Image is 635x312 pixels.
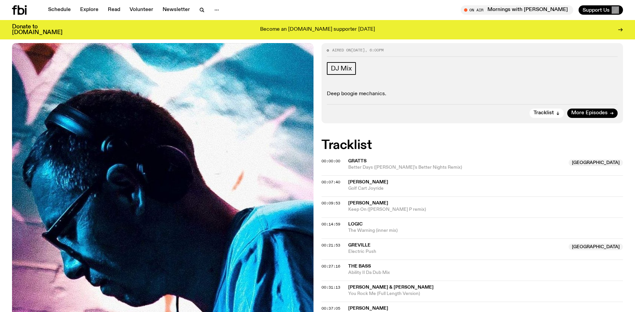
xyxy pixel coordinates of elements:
p: Become an [DOMAIN_NAME] supporter [DATE] [260,27,375,33]
a: Newsletter [159,5,194,15]
span: Ability II Da Dub Mix [348,270,623,276]
button: 00:14:59 [322,222,340,226]
span: 00:27:16 [322,264,340,269]
span: Keep On ([PERSON_NAME] P remix) [348,206,623,213]
span: Logic [348,222,363,226]
span: [DATE] [351,47,365,53]
span: The Warning (inner mix) [348,227,623,234]
button: Tracklist [530,109,564,118]
span: You Rock Me (Full Length Version) [348,291,623,297]
span: More Episodes [571,111,608,116]
button: 00:37:05 [322,307,340,310]
span: 00:37:05 [322,306,340,311]
span: , 6:00pm [365,47,384,53]
span: 00:14:59 [322,221,340,227]
span: [GEOGRAPHIC_DATA] [569,244,623,250]
span: 00:31:13 [322,285,340,290]
p: Deep boogie mechanics. [327,91,618,97]
button: Support Us [579,5,623,15]
a: More Episodes [567,109,618,118]
span: Support Us [583,7,610,13]
span: Aired on [332,47,351,53]
span: [GEOGRAPHIC_DATA] [569,159,623,166]
button: 00:21:53 [322,244,340,247]
span: Greville [348,243,371,248]
a: Explore [76,5,102,15]
h3: Donate to [DOMAIN_NAME] [12,24,62,35]
button: 00:07:40 [322,180,340,184]
span: Gratts [348,159,367,163]
span: 00:21:53 [322,243,340,248]
button: 00:00:00 [322,159,340,163]
a: Volunteer [126,5,157,15]
a: DJ Mix [327,62,356,75]
button: 00:31:13 [322,286,340,289]
button: 00:27:16 [322,265,340,268]
span: 00:00:00 [322,158,340,164]
span: [PERSON_NAME] [348,201,388,205]
a: Read [104,5,124,15]
span: [PERSON_NAME] [348,306,388,311]
a: Schedule [44,5,75,15]
span: The Bass [348,264,371,269]
span: DJ Mix [331,65,352,72]
span: [PERSON_NAME] [348,180,388,184]
span: [PERSON_NAME] & [PERSON_NAME] [348,285,434,290]
span: Tracklist [534,111,554,116]
span: 00:07:40 [322,179,340,185]
span: 00:09:53 [322,200,340,206]
button: 00:09:53 [322,201,340,205]
span: Electric Push [348,249,565,255]
h2: Tracklist [322,139,623,151]
span: Golf Cart Joyride [348,185,623,192]
span: Better Days ([PERSON_NAME]'s Better Nights Remix) [348,164,565,171]
button: On AirMornings with [PERSON_NAME] [461,5,573,15]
